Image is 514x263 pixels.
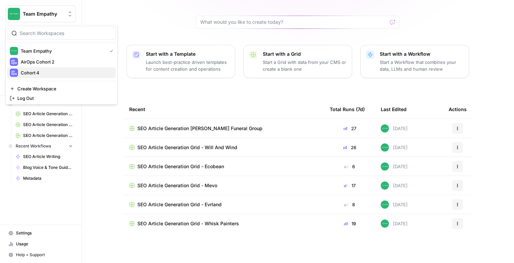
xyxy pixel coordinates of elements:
[330,100,365,119] div: Total Runs (7d)
[381,124,408,133] div: [DATE]
[5,5,76,22] button: Workspace: Team Empathy
[8,8,20,20] img: Team Empathy Logo
[381,200,389,209] img: wwg0kvabo36enf59sssm51gfoc5r
[137,220,239,227] span: SEO Article Generation Grid - Whisk Painters
[449,100,467,119] div: Actions
[16,230,73,236] span: Settings
[20,30,112,37] input: Search Workspaces
[129,125,319,132] a: SEO Article Generation [PERSON_NAME] Funeral Group
[23,111,73,117] span: SEO Article Generation [PERSON_NAME] Funeral Group
[330,220,370,227] div: 19
[381,100,407,119] div: Last Edited
[7,93,116,103] a: Log Out
[129,201,319,208] a: SEO Article Generation Grid - Evrland
[21,48,104,54] span: Team Empathy
[137,144,237,151] span: SEO Article Generation Grid - Will And Wind
[330,182,370,189] div: 17
[381,162,389,171] img: wwg0kvabo36enf59sssm51gfoc5r
[137,125,262,132] span: SEO Article Generation [PERSON_NAME] Funeral Group
[129,163,319,170] a: SEO Article Generation Grid - Ecobean
[21,58,110,65] span: AirOps Cohort 2
[5,141,76,151] button: Recent Workflows
[381,124,389,133] img: wwg0kvabo36enf59sssm51gfoc5r
[330,201,370,208] div: 8
[243,45,352,78] button: Start with a GridStart a Grid with data from your CMS or create a blank one
[13,173,76,184] a: Metadata
[23,11,64,17] span: Team Empathy
[23,154,73,160] span: SEO Article Writing
[16,241,73,247] span: Usage
[23,133,73,139] span: SEO Article Generation Grid - Ecobean
[7,84,116,93] a: Create Workspace
[16,143,51,149] span: Recent Workflows
[330,125,370,132] div: 27
[129,100,319,119] div: Recent
[10,58,18,66] img: AirOps Cohort 2 Logo
[137,201,222,208] span: SEO Article Generation Grid - Evrland
[381,181,389,190] img: wwg0kvabo36enf59sssm51gfoc5r
[21,69,110,76] span: Cohort 4
[23,122,73,128] span: SEO Article Generation Grid - Will And Wind
[263,59,346,72] p: Start a Grid with data from your CMS or create a blank one
[381,220,408,228] div: [DATE]
[13,130,76,141] a: SEO Article Generation Grid - Ecobean
[5,239,76,249] a: Usage
[13,108,76,119] a: SEO Article Generation [PERSON_NAME] Funeral Group
[23,175,73,181] span: Metadata
[129,220,319,227] a: SEO Article Generation Grid - Whisk Painters
[381,162,408,171] div: [DATE]
[17,85,110,92] span: Create Workspace
[263,51,346,57] p: Start with a Grid
[330,163,370,170] div: 6
[16,252,73,258] span: Help + Support
[13,119,76,130] a: SEO Article Generation Grid - Will And Wind
[146,51,229,57] p: Start with a Template
[380,51,463,57] p: Start with a Workflow
[5,249,76,260] button: Help + Support
[381,181,408,190] div: [DATE]
[137,182,217,189] span: SEO Article Generation Grid - Mevo
[200,19,387,25] input: What would you like to create today?
[129,144,319,151] a: SEO Article Generation Grid - Will And Wind
[10,69,18,77] img: Cohort 4 Logo
[5,25,118,105] div: Workspace: Team Empathy
[330,144,370,151] div: 26
[129,182,319,189] a: SEO Article Generation Grid - Mevo
[13,151,76,162] a: SEO Article Writing
[137,163,224,170] span: SEO Article Generation Grid - Ecobean
[381,200,408,209] div: [DATE]
[13,162,76,173] a: Blog Voice & Tone Guidelines
[5,228,76,239] a: Settings
[10,47,18,55] img: Team Empathy Logo
[380,59,463,72] p: Start a Workflow that combines your data, LLMs and human review
[381,143,408,152] div: [DATE]
[360,45,469,78] button: Start with a WorkflowStart a Workflow that combines your data, LLMs and human review
[126,45,235,78] button: Start with a TemplateLaunch best-practice driven templates for content creation and operations
[17,95,110,102] span: Log Out
[146,59,229,72] p: Launch best-practice driven templates for content creation and operations
[381,143,389,152] img: wwg0kvabo36enf59sssm51gfoc5r
[381,220,389,228] img: wwg0kvabo36enf59sssm51gfoc5r
[23,164,73,171] span: Blog Voice & Tone Guidelines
